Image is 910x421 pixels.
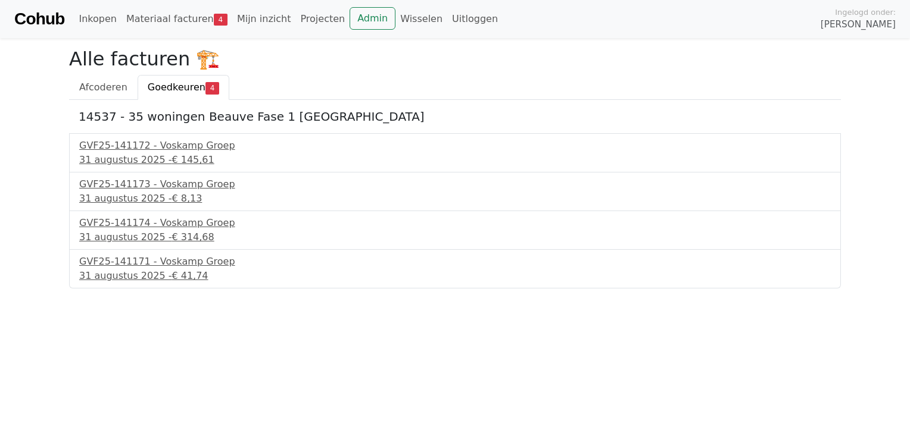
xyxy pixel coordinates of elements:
[79,191,831,206] div: 31 augustus 2025 -
[69,75,138,100] a: Afcoderen
[14,5,64,33] a: Cohub
[172,270,208,281] span: € 41,74
[214,14,227,26] span: 4
[205,82,219,94] span: 4
[79,177,831,191] div: GVF25-141173 - Voskamp Groep
[232,7,296,31] a: Mijn inzicht
[447,7,503,31] a: Uitloggen
[172,231,214,243] span: € 314,68
[395,7,447,31] a: Wisselen
[821,18,896,32] span: [PERSON_NAME]
[79,109,831,124] h5: 14537 - 35 woningen Beauve Fase 1 [GEOGRAPHIC_DATA]
[172,154,214,165] span: € 145,61
[148,81,205,93] span: Goedkeuren
[138,75,229,100] a: Goedkeuren4
[74,7,121,31] a: Inkopen
[79,139,831,153] div: GVF25-141172 - Voskamp Groep
[79,216,831,244] a: GVF25-141174 - Voskamp Groep31 augustus 2025 -€ 314,68
[79,153,831,167] div: 31 augustus 2025 -
[295,7,350,31] a: Projecten
[79,230,831,244] div: 31 augustus 2025 -
[350,7,395,30] a: Admin
[79,255,831,269] div: GVF25-141171 - Voskamp Groep
[79,269,831,283] div: 31 augustus 2025 -
[835,7,896,18] span: Ingelogd onder:
[79,81,127,93] span: Afcoderen
[172,193,202,204] span: € 8,13
[79,139,831,167] a: GVF25-141172 - Voskamp Groep31 augustus 2025 -€ 145,61
[79,177,831,206] a: GVF25-141173 - Voskamp Groep31 augustus 2025 -€ 8,13
[79,216,831,230] div: GVF25-141174 - Voskamp Groep
[79,255,831,283] a: GVF25-141171 - Voskamp Groep31 augustus 2025 -€ 41,74
[121,7,232,31] a: Materiaal facturen4
[69,48,841,70] h2: Alle facturen 🏗️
